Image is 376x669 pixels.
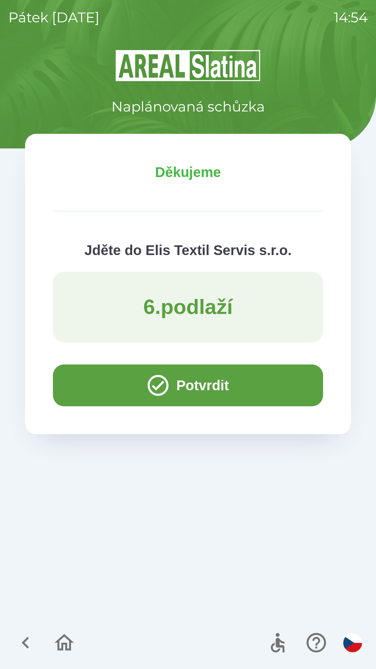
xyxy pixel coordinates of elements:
[143,294,233,320] p: 6 . podlaží
[25,49,351,82] img: Logo
[334,7,368,28] p: 14:54
[53,240,323,261] p: Jděte do Elis Textil Servis s.r.o.
[53,364,323,406] button: Potvrdit
[111,96,265,117] p: Naplánovaná schůzka
[8,7,100,28] p: pátek [DATE]
[343,633,362,652] img: cs flag
[53,162,323,183] p: Děkujeme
